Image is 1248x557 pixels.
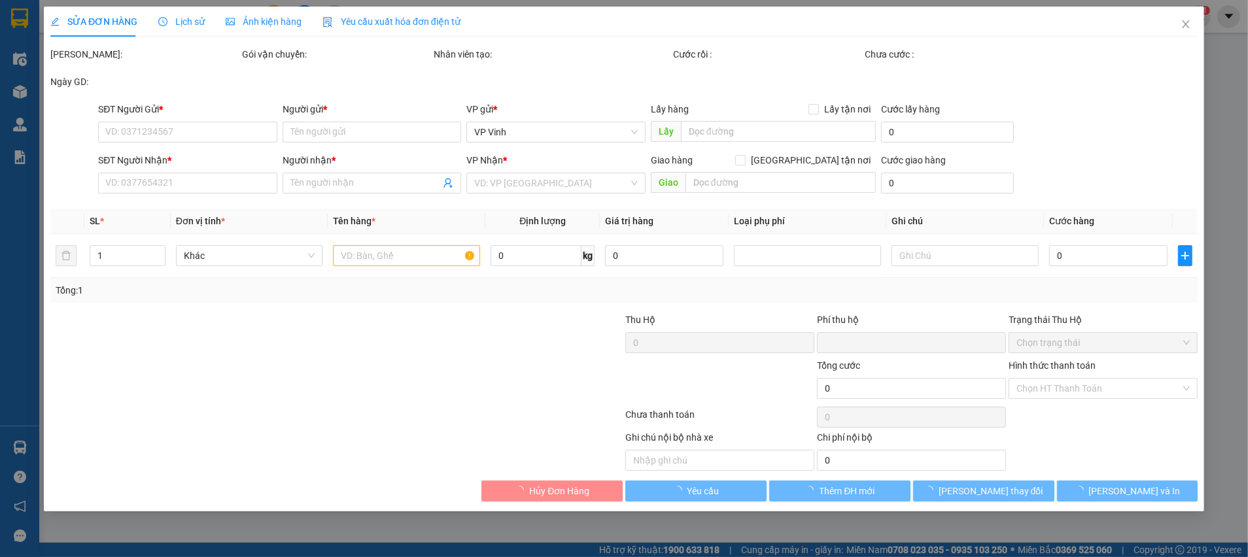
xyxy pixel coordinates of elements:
span: loading [1074,486,1088,495]
div: SĐT Người Nhận [98,153,277,167]
button: plus [1178,245,1192,266]
span: Định lượng [519,216,566,226]
span: Chọn trạng thái [1016,333,1190,352]
span: Tên hàng [333,216,375,226]
th: Loại phụ phí [729,209,886,234]
div: [PERSON_NAME]: [50,47,239,61]
span: VP Nhận [466,155,503,165]
div: Nhân viên tạo: [434,47,670,61]
button: Hủy Đơn Hàng [481,481,623,501]
li: [PERSON_NAME], [PERSON_NAME] [122,32,547,48]
span: [GEOGRAPHIC_DATA] tận nơi [746,153,876,167]
span: SL [90,216,100,226]
li: Hotline: 02386655777, 02462925925, 0944789456 [122,48,547,65]
input: VD: Bàn, Ghế [333,245,480,266]
input: Ghi Chú [892,245,1039,266]
div: Phí thu hộ [817,312,1006,332]
span: [PERSON_NAME] thay đổi [939,484,1043,498]
span: Giá trị hàng [605,216,653,226]
div: VP gửi [466,102,646,116]
div: Chưa thanh toán [624,407,816,430]
div: Ghi chú nội bộ nhà xe [625,430,814,450]
div: Ngày GD: [50,75,239,89]
div: Người gửi [283,102,462,116]
span: kg [581,245,595,266]
button: Thêm ĐH mới [769,481,910,501]
div: Người nhận [283,153,462,167]
span: edit [50,17,60,26]
span: close [1181,19,1191,29]
input: Dọc đường [685,172,876,193]
span: Đơn vị tính [175,216,224,226]
div: Chưa cước : [865,47,1054,61]
span: Ảnh kiện hàng [226,16,302,27]
b: GỬI : VP Vinh [16,95,124,116]
span: Tổng cước [817,360,860,371]
input: Nhập ghi chú [625,450,814,471]
span: Lấy [651,121,681,142]
label: Cước lấy hàng [881,104,940,114]
div: SĐT Người Gửi [98,102,277,116]
input: Dọc đường [681,121,876,142]
div: Trạng thái Thu Hộ [1009,312,1198,327]
img: icon [322,17,333,27]
span: Yêu cầu xuất hóa đơn điện tử [322,16,460,27]
span: Thu Hộ [625,314,655,325]
input: Cước giao hàng [881,173,1014,194]
span: clock-circle [158,17,167,26]
div: Cước rồi : [673,47,862,61]
span: Lấy hàng [651,104,689,114]
span: loading [805,486,819,495]
span: user-add [443,178,453,188]
span: plus [1179,250,1192,261]
span: loading [924,486,939,495]
span: SỬA ĐƠN HÀNG [50,16,137,27]
span: Cước hàng [1049,216,1094,226]
span: Giao hàng [651,155,693,165]
span: Thêm ĐH mới [819,484,875,498]
span: picture [226,17,235,26]
label: Hình thức thanh toán [1009,360,1096,371]
span: Yêu cầu [687,484,719,498]
button: Yêu cầu [625,481,767,501]
span: Lịch sử [158,16,205,27]
span: VP Vinh [474,122,638,142]
span: Khác [183,246,315,265]
span: [PERSON_NAME] và In [1088,484,1180,498]
img: logo.jpg [16,16,82,82]
button: [PERSON_NAME] thay đổi [913,481,1054,501]
div: Chi phí nội bộ [817,430,1006,450]
button: delete [56,245,77,266]
span: Giao [651,172,685,193]
span: loading [515,486,529,495]
span: loading [672,486,687,495]
div: Tổng: 1 [56,283,482,297]
span: Hủy Đơn Hàng [529,484,589,498]
button: [PERSON_NAME] và In [1056,481,1198,501]
input: Cước lấy hàng [881,122,1014,143]
div: Gói vận chuyển: [242,47,431,61]
th: Ghi chú [886,209,1044,234]
button: Close [1168,7,1204,43]
label: Cước giao hàng [881,155,946,165]
span: Lấy tận nơi [819,102,876,116]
